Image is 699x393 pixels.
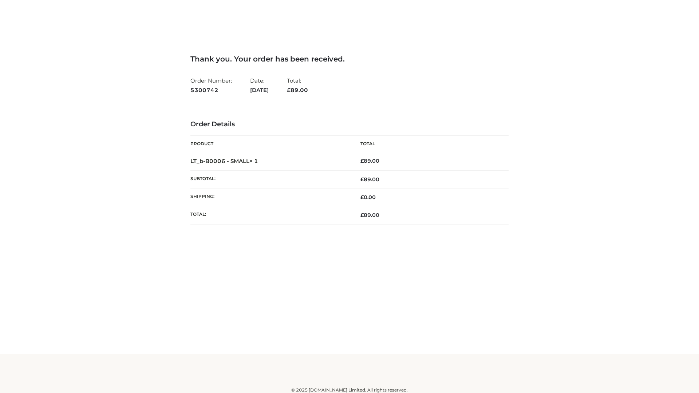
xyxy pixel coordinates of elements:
[190,55,509,63] h3: Thank you. Your order has been received.
[349,136,509,152] th: Total
[250,74,269,96] li: Date:
[360,212,364,218] span: £
[190,120,509,128] h3: Order Details
[287,87,291,94] span: £
[287,87,308,94] span: 89.00
[190,188,349,206] th: Shipping:
[250,86,269,95] strong: [DATE]
[190,74,232,96] li: Order Number:
[360,194,364,201] span: £
[190,86,232,95] strong: 5300742
[190,136,349,152] th: Product
[190,206,349,224] th: Total:
[360,158,379,164] bdi: 89.00
[249,158,258,164] strong: × 1
[360,194,376,201] bdi: 0.00
[287,74,308,96] li: Total:
[190,170,349,188] th: Subtotal:
[360,158,364,164] span: £
[190,158,258,164] strong: LT_b-B0006 - SMALL
[360,212,379,218] span: 89.00
[360,176,379,183] span: 89.00
[360,176,364,183] span: £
